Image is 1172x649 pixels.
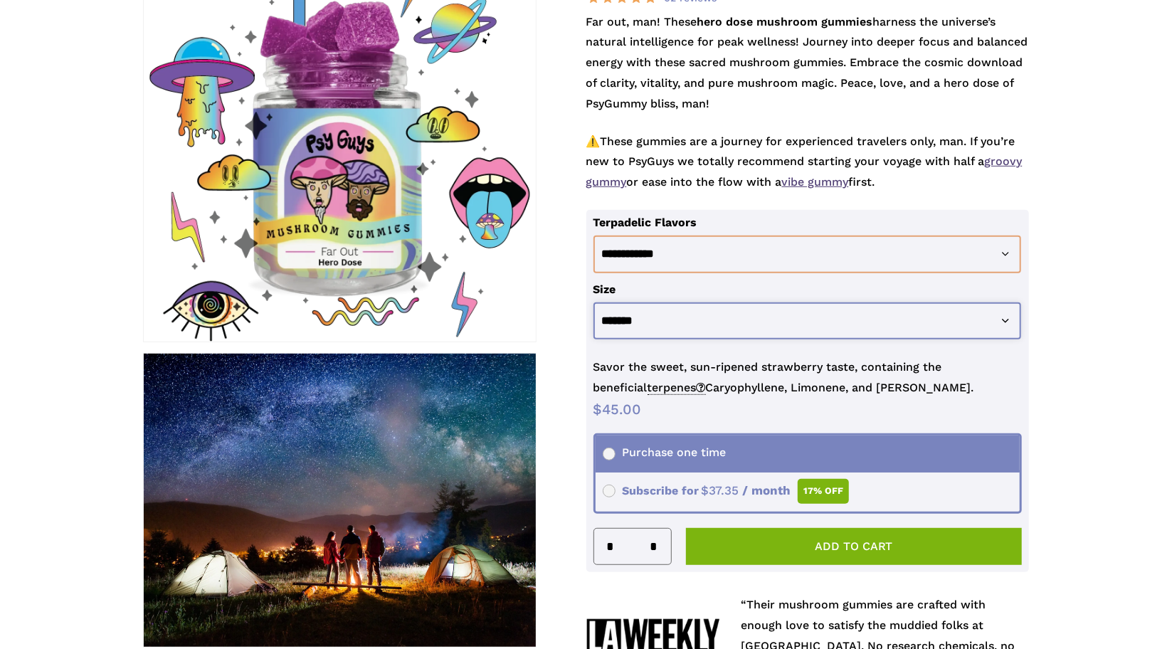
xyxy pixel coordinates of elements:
a: vibe gummy [782,175,849,189]
bdi: 45.00 [593,401,642,418]
span: / month [742,483,791,497]
p: Savor the sweet, sun-ripened strawberry taste, containing the beneficial Caryophyllene, Limonene,... [593,357,1023,399]
span: Subscribe for [603,484,850,497]
strong: hero dose mushroom gummies [697,15,873,28]
input: Product quantity [618,529,645,564]
span: $ [701,483,709,497]
a: groovy gummy [586,154,1023,189]
span: terpenes [648,381,706,395]
label: Terpadelic Flavors [593,216,697,229]
span: Purchase one time [603,445,727,459]
span: $ [593,401,603,418]
label: Size [593,283,616,296]
span: 37.35 [701,483,739,497]
strong: ⚠️ [586,134,601,148]
button: Add to cart [686,528,1023,565]
p: These gummies are a journey for experienced travelers only, man. If you’re new to PsyGuys we tota... [586,132,1030,210]
p: Far out, man! These harness the universe’s natural intelligence for peak wellness! Journey into d... [586,12,1030,132]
